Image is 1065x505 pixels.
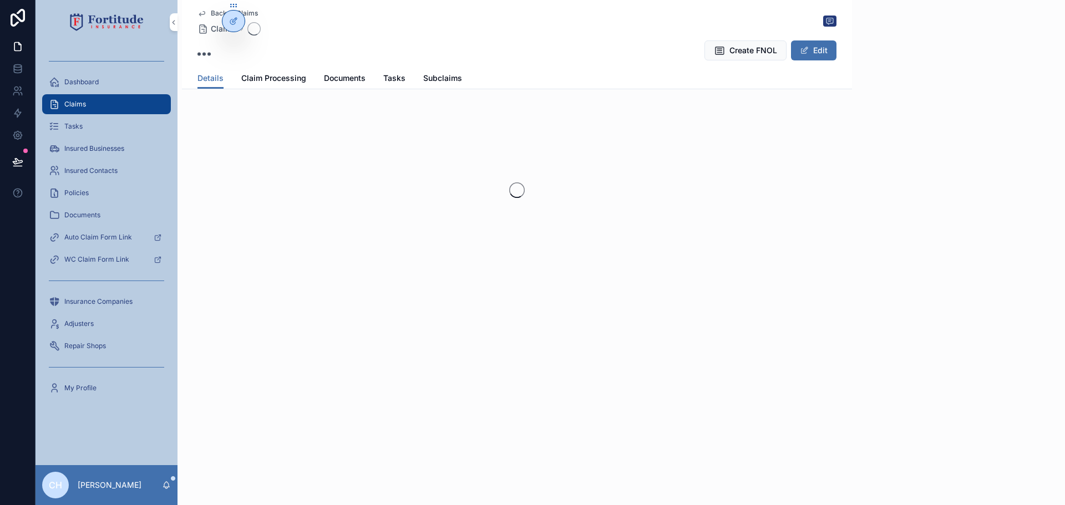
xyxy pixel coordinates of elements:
[42,116,171,136] a: Tasks
[423,73,462,84] span: Subclaims
[64,188,89,197] span: Policies
[197,68,224,89] a: Details
[78,480,141,491] p: [PERSON_NAME]
[324,73,366,84] span: Documents
[64,122,83,131] span: Tasks
[49,478,62,492] span: CH
[42,292,171,312] a: Insurance Companies
[42,336,171,356] a: Repair Shops
[64,319,94,328] span: Adjusters
[42,314,171,334] a: Adjusters
[42,72,171,92] a: Dashboard
[64,100,86,109] span: Claims
[211,23,236,34] span: Claims
[211,9,258,18] span: Back to Claims
[64,211,100,220] span: Documents
[729,45,777,56] span: Create FNOL
[42,161,171,181] a: Insured Contacts
[42,205,171,225] a: Documents
[241,68,306,90] a: Claim Processing
[70,13,144,31] img: App logo
[423,68,462,90] a: Subclaims
[64,78,99,86] span: Dashboard
[42,183,171,203] a: Policies
[64,255,129,264] span: WC Claim Form Link
[197,23,236,34] a: Claims
[42,227,171,247] a: Auto Claim Form Link
[64,297,133,306] span: Insurance Companies
[64,144,124,153] span: Insured Businesses
[42,94,171,114] a: Claims
[704,40,787,60] button: Create FNOL
[64,166,118,175] span: Insured Contacts
[42,249,171,269] a: WC Claim Form Link
[35,44,177,412] div: scrollable content
[64,233,132,242] span: Auto Claim Form Link
[197,9,258,18] a: Back to Claims
[197,73,224,84] span: Details
[383,73,405,84] span: Tasks
[324,68,366,90] a: Documents
[42,139,171,159] a: Insured Businesses
[42,378,171,398] a: My Profile
[64,341,106,350] span: Repair Shops
[383,68,405,90] a: Tasks
[241,73,306,84] span: Claim Processing
[64,384,97,392] span: My Profile
[791,40,836,60] button: Edit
